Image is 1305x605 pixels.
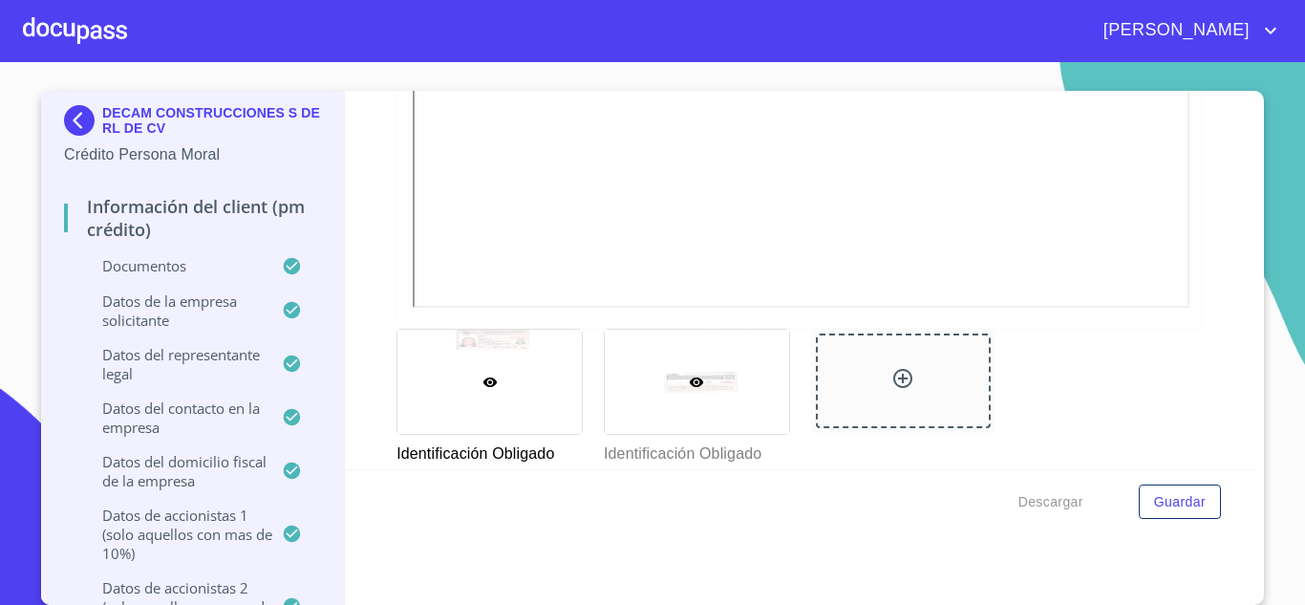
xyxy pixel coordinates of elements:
[64,506,282,563] p: Datos de accionistas 1 (solo aquellos con mas de 10%)
[64,399,282,437] p: Datos del contacto en la empresa
[64,195,321,241] p: Información del Client (PM crédito)
[1089,15,1282,46] button: account of current user
[1018,490,1083,514] span: Descargar
[1011,485,1091,520] button: Descargar
[64,143,321,166] p: Crédito Persona Moral
[1154,490,1206,514] span: Guardar
[64,105,102,136] img: Docupass spot blue
[102,105,321,136] p: DECAM CONSTRUCCIONES S DE RL DE CV
[64,256,282,275] p: Documentos
[604,435,788,488] p: Identificación Obligado Solidario
[64,345,282,383] p: Datos del representante legal
[396,435,581,488] p: Identificación Obligado Solidario
[64,452,282,490] p: Datos del domicilio fiscal de la empresa
[64,105,321,143] div: DECAM CONSTRUCCIONES S DE RL DE CV
[64,292,282,330] p: Datos de la empresa solicitante
[1089,15,1259,46] span: [PERSON_NAME]
[1139,485,1221,520] button: Guardar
